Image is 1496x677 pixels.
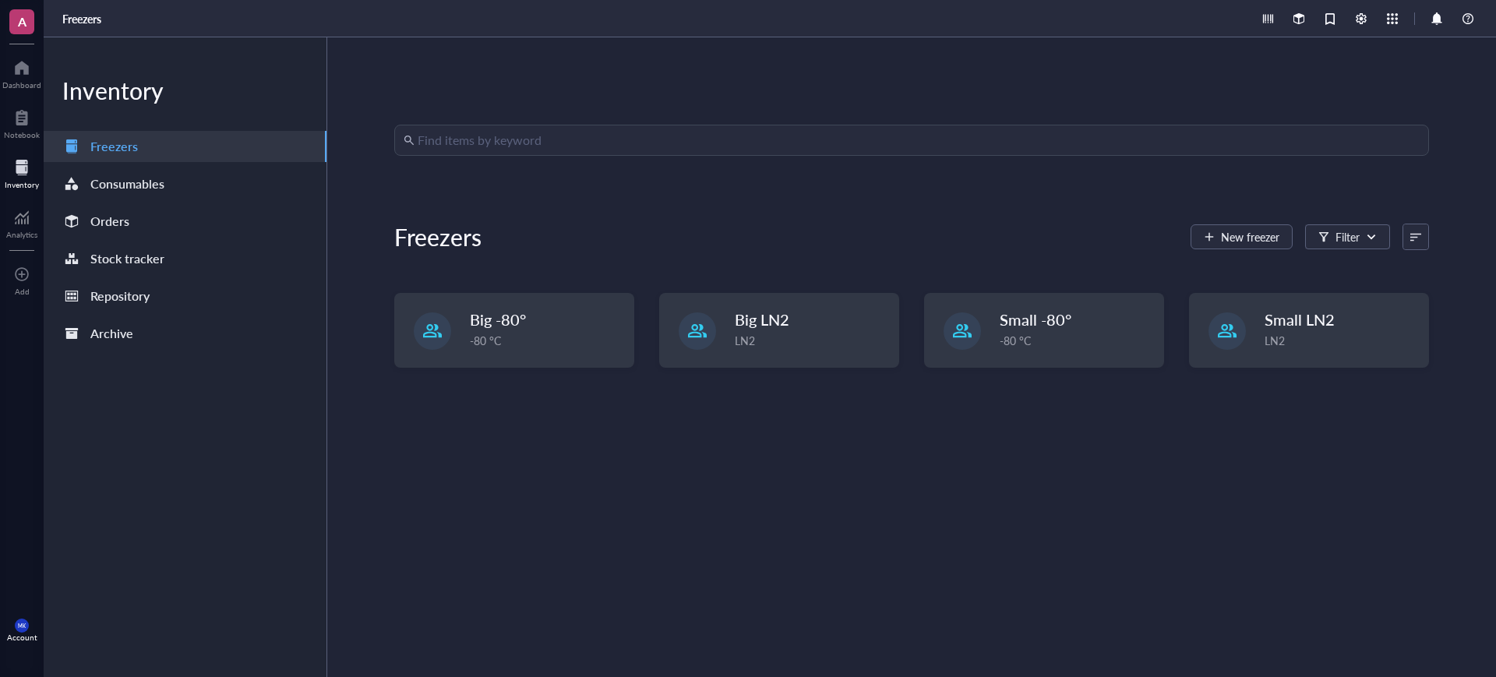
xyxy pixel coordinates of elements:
[18,622,26,629] span: MK
[44,206,326,237] a: Orders
[470,309,526,330] span: Big -80°
[44,131,326,162] a: Freezers
[90,285,150,307] div: Repository
[44,318,326,349] a: Archive
[7,633,37,642] div: Account
[44,75,326,106] div: Inventory
[90,323,133,344] div: Archive
[5,180,39,189] div: Inventory
[470,332,624,349] div: -80 °C
[90,248,164,270] div: Stock tracker
[735,309,789,330] span: Big LN2
[1000,309,1071,330] span: Small -80°
[5,155,39,189] a: Inventory
[2,80,41,90] div: Dashboard
[735,332,889,349] div: LN2
[44,243,326,274] a: Stock tracker
[6,230,37,239] div: Analytics
[44,280,326,312] a: Repository
[2,55,41,90] a: Dashboard
[1265,332,1419,349] div: LN2
[1265,309,1335,330] span: Small LN2
[394,221,482,252] div: Freezers
[6,205,37,239] a: Analytics
[90,136,138,157] div: Freezers
[4,130,40,139] div: Notebook
[62,12,104,26] a: Freezers
[90,210,129,232] div: Orders
[1191,224,1293,249] button: New freezer
[1221,231,1279,243] span: New freezer
[90,173,164,195] div: Consumables
[15,287,30,296] div: Add
[1000,332,1154,349] div: -80 °C
[44,168,326,199] a: Consumables
[4,105,40,139] a: Notebook
[18,12,26,31] span: A
[1335,228,1360,245] div: Filter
